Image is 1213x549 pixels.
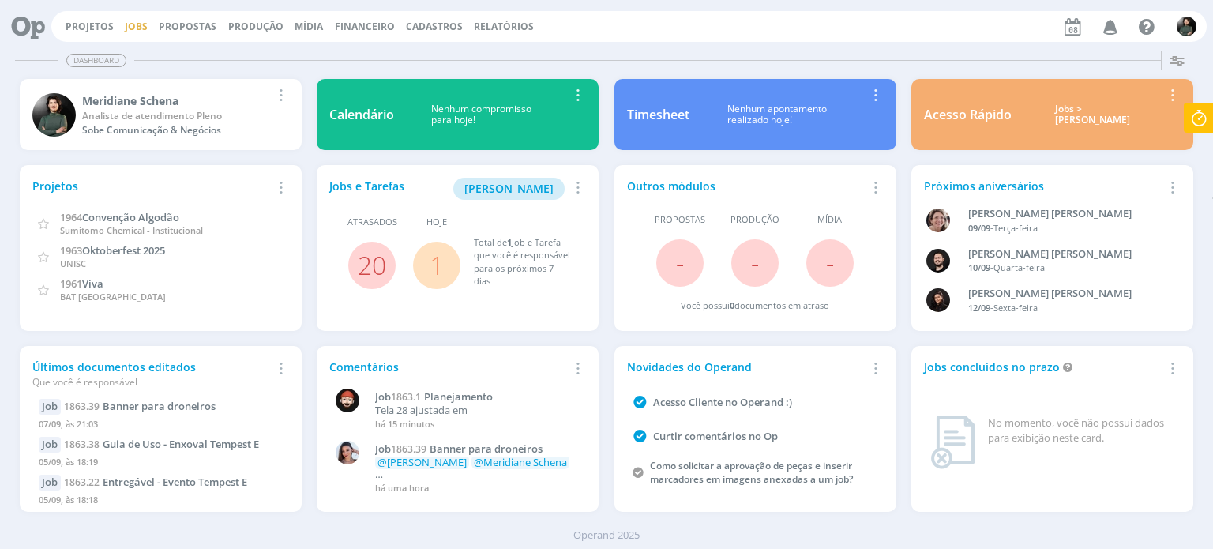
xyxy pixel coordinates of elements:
[1177,17,1196,36] img: M
[655,213,705,227] span: Propostas
[614,79,896,150] a: TimesheetNenhum apontamentorealizado hoje!
[650,459,853,486] a: Como solicitar a aprovação de peças e inserir marcadores em imagens anexadas a um job?
[375,443,578,456] a: Job1863.39Banner para droneiros
[401,21,468,33] button: Cadastros
[64,438,100,451] span: 1863.38
[926,249,950,273] img: B
[358,248,386,282] a: 20
[60,258,86,269] span: UNISC
[125,20,148,33] a: Jobs
[32,375,271,389] div: Que você é responsável
[64,475,247,489] a: 1863.22Entregável - Evento Tempest E
[329,178,568,200] div: Jobs e Tarefas
[968,261,990,273] span: 10/09
[66,54,126,67] span: Dashboard
[120,21,152,33] button: Jobs
[751,246,759,280] span: -
[82,123,271,137] div: Sobe Comunicação & Negócios
[39,399,61,415] div: Job
[817,213,842,227] span: Mídia
[924,105,1012,124] div: Acesso Rápido
[39,491,283,513] div: 05/09, às 18:18
[474,236,571,288] div: Total de Job e Tarefa que você é responsável para os próximos 7 dias
[82,210,179,224] span: Convenção Algodão
[60,276,82,291] span: 1961
[60,224,203,236] span: Sumitomo Chemical - Institucional
[347,216,397,229] span: Atrasados
[993,302,1038,314] span: Sexta-feira
[394,103,568,126] div: Nenhum compromisso para hoje!
[82,276,103,291] span: Viva
[993,222,1038,234] span: Terça-feira
[375,404,578,417] p: Tela 28 ajustada em
[968,286,1162,302] div: Luana da Silva de Andrade
[375,482,429,494] span: há uma hora
[469,21,539,33] button: Relatórios
[453,178,565,200] button: [PERSON_NAME]
[39,475,61,491] div: Job
[330,21,400,33] button: Financeiro
[968,222,990,234] span: 09/09
[968,302,1162,315] div: -
[159,20,216,33] span: Propostas
[82,109,271,123] div: Analista de atendimento Pleno
[453,180,565,195] a: [PERSON_NAME]
[20,79,302,150] a: MMeridiane SchenaAnalista de atendimento PlenoSobe Comunicação & Negócios
[968,302,990,314] span: 12/09
[430,442,543,456] span: Banner para droneiros
[32,178,271,194] div: Projetos
[681,299,829,313] div: Você possui documentos em atraso
[391,442,426,456] span: 1863.39
[930,416,975,469] img: dashboard_not_found.png
[430,248,444,282] a: 1
[474,20,534,33] a: Relatórios
[32,359,271,389] div: Últimos documentos editados
[60,276,103,291] a: 1961Viva
[39,415,283,438] div: 07/09, às 21:03
[464,181,554,196] span: [PERSON_NAME]
[375,391,578,404] a: Job1863.1Planejamento
[154,21,221,33] button: Propostas
[64,400,100,413] span: 1863.39
[66,20,114,33] a: Projetos
[627,105,689,124] div: Timesheet
[335,20,395,33] a: Financeiro
[968,206,1162,222] div: Aline Beatriz Jackisch
[64,476,100,489] span: 1863.22
[391,390,421,404] span: 1863.1
[336,441,359,464] img: N
[329,105,394,124] div: Calendário
[82,243,165,258] span: Oktoberfest 2025
[968,246,1162,262] div: Bruno Corralo Granata
[426,216,447,229] span: Hoje
[406,20,463,33] span: Cadastros
[926,209,950,232] img: A
[60,243,82,258] span: 1963
[64,399,216,413] a: 1863.39Banner para droneiros
[103,475,247,489] span: Entregável - Evento Tempest E
[1176,13,1197,40] button: M
[627,178,866,194] div: Outros módulos
[676,246,684,280] span: -
[60,209,179,224] a: 1964Convenção Algodão
[64,437,259,451] a: 1863.38Guia de Uso - Enxoval Tempest E
[968,261,1162,275] div: -
[924,178,1162,194] div: Próximos aniversários
[290,21,328,33] button: Mídia
[730,299,734,311] span: 0
[103,399,216,413] span: Banner para droneiros
[295,20,323,33] a: Mídia
[103,437,259,451] span: Guia de Uso - Enxoval Tempest E
[329,359,568,375] div: Comentários
[474,455,567,469] span: @Meridiane Schena
[507,236,512,248] span: 1
[39,453,283,476] div: 05/09, às 18:19
[223,21,288,33] button: Produção
[826,246,834,280] span: -
[60,210,82,224] span: 1964
[32,93,76,137] img: M
[968,222,1162,235] div: -
[730,213,779,227] span: Produção
[375,418,434,430] span: há 15 minutos
[60,291,166,303] span: BAT [GEOGRAPHIC_DATA]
